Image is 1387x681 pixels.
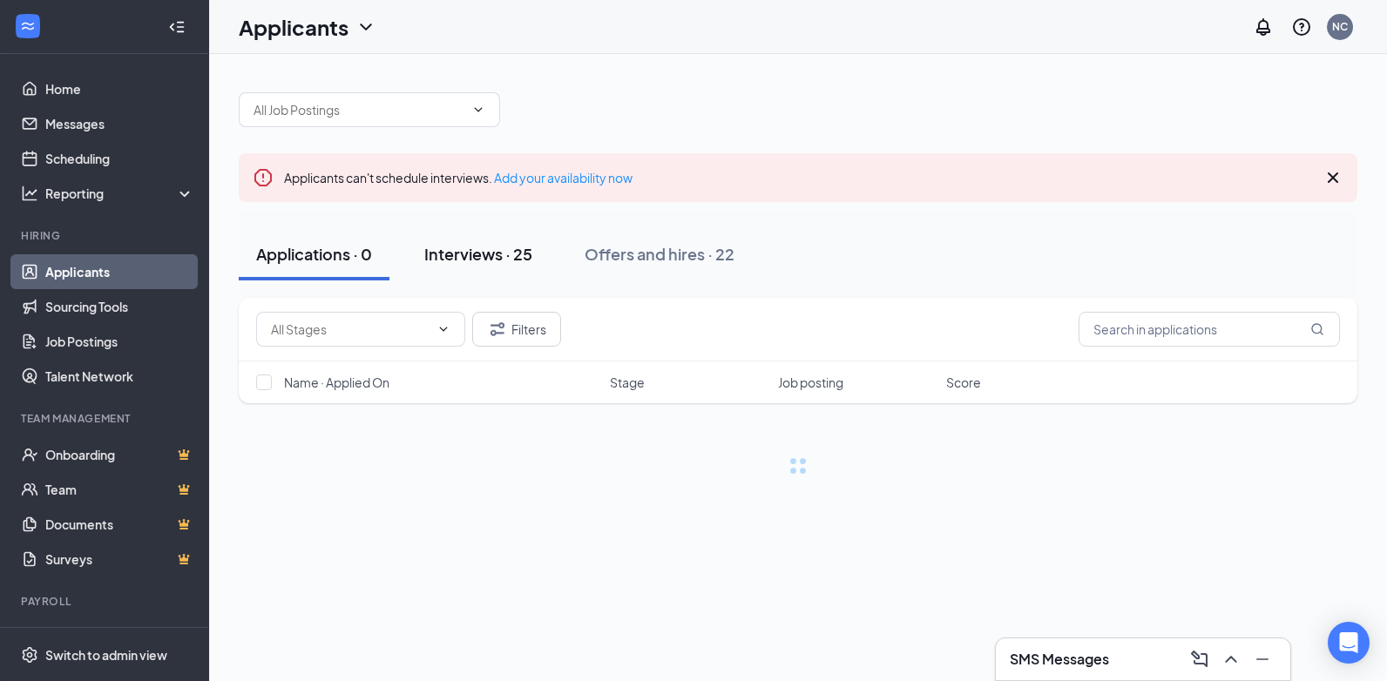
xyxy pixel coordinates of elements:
input: All Job Postings [254,100,464,119]
svg: Error [253,167,274,188]
div: Open Intercom Messenger [1328,622,1370,664]
div: Hiring [21,228,191,243]
span: Name · Applied On [284,374,389,391]
svg: Collapse [168,18,186,36]
span: Job posting [778,374,843,391]
button: ChevronUp [1217,645,1245,673]
input: All Stages [271,320,430,339]
span: Score [946,374,981,391]
div: Payroll [21,594,191,609]
a: Home [45,71,194,106]
a: SurveysCrown [45,542,194,576]
span: Applicants can't schedule interviews. [284,170,633,185]
a: Add your availability now [494,170,633,185]
a: Talent Network [45,359,194,394]
svg: ChevronDown [471,103,485,117]
svg: WorkstreamLogo [19,17,37,35]
svg: Analysis [21,185,38,202]
button: Minimize [1248,645,1276,673]
svg: Notifications [1253,17,1274,37]
button: Filter Filters [472,312,561,347]
div: Interviews · 25 [424,243,532,265]
div: Offers and hires · 22 [585,243,734,265]
span: Stage [610,374,645,391]
a: Sourcing Tools [45,289,194,324]
a: Messages [45,106,194,141]
svg: MagnifyingGlass [1310,322,1324,336]
h3: SMS Messages [1010,650,1109,669]
div: Reporting [45,185,195,202]
svg: Settings [21,646,38,664]
svg: Cross [1323,167,1343,188]
button: ComposeMessage [1186,645,1214,673]
a: DocumentsCrown [45,507,194,542]
a: Scheduling [45,141,194,176]
svg: Minimize [1252,649,1273,670]
svg: ComposeMessage [1189,649,1210,670]
a: PayrollCrown [45,620,194,655]
div: Switch to admin view [45,646,167,664]
a: Applicants [45,254,194,289]
svg: Filter [487,319,508,340]
a: TeamCrown [45,472,194,507]
a: Job Postings [45,324,194,359]
input: Search in applications [1079,312,1340,347]
div: Applications · 0 [256,243,372,265]
svg: QuestionInfo [1291,17,1312,37]
div: Team Management [21,411,191,426]
a: OnboardingCrown [45,437,194,472]
svg: ChevronUp [1221,649,1242,670]
svg: ChevronDown [355,17,376,37]
h1: Applicants [239,12,348,42]
svg: ChevronDown [436,322,450,336]
div: NC [1332,19,1348,34]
